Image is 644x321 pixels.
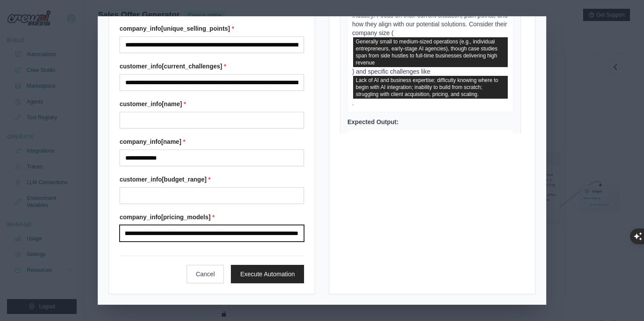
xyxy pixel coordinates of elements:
[352,68,430,75] span: ) and specific challenges like
[347,118,399,125] span: Expected Output:
[353,76,508,99] span: customer_info[current_challenges]
[120,62,304,71] label: customer_info[current_challenges]
[600,279,644,321] iframe: Chat Widget
[353,37,508,67] span: customer_info[size]
[120,175,304,184] label: customer_info[budget_range]
[120,137,304,146] label: company_info[name]
[120,100,304,108] label: customer_info[name]
[187,265,224,283] button: Cancel
[231,265,304,283] button: Execute Automation
[120,213,304,221] label: company_info[pricing_models]
[352,100,354,107] span: .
